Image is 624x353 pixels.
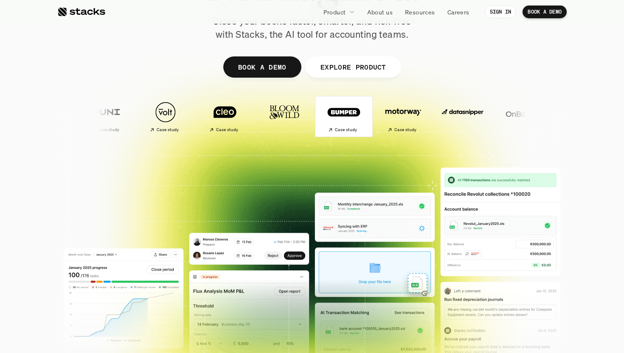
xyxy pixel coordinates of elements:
[405,8,435,17] p: Resources
[306,97,361,136] a: Case study
[187,97,242,136] a: Case study
[324,127,347,132] h2: Case study
[323,8,346,17] p: Product
[206,15,418,41] p: Close your books faster, smarter, and risk-free with Stacks, the AI tool for accounting teams.
[146,127,169,132] h2: Case study
[305,56,401,78] a: EXPLORE PRODUCT
[127,97,183,136] a: Case study
[100,162,138,168] a: Privacy Policy
[447,8,469,17] p: Careers
[523,6,567,18] a: BOOK A DEMO
[362,4,398,20] a: About us
[490,9,512,15] p: SIGN IN
[68,97,123,136] a: Case study
[238,61,287,73] p: BOOK A DEMO
[87,127,109,132] h2: Case study
[223,56,301,78] a: BOOK A DEMO
[400,4,440,20] a: Resources
[367,8,393,17] p: About us
[528,9,562,15] p: BOOK A DEMO
[205,127,228,132] h2: Case study
[485,6,517,18] a: SIGN IN
[320,61,386,73] p: EXPLORE PRODUCT
[384,127,406,132] h2: Case study
[365,97,420,136] a: Case study
[442,4,475,20] a: Careers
